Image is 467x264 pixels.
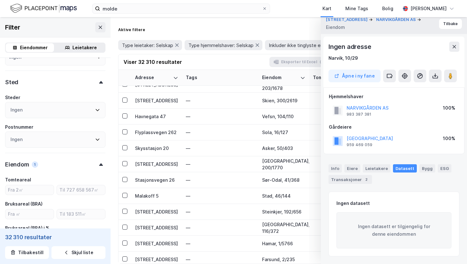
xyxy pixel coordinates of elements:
div: — [186,112,254,122]
div: Malakoff 5 [135,193,178,199]
div: — [186,143,254,153]
button: Skjul liste [51,246,105,259]
button: Tilbake [439,19,462,29]
div: Bruksareal (BRA) i % [5,224,50,232]
div: 4 912 ㎡ [313,224,347,231]
div: Tags [186,75,254,81]
div: Stad, 46/144 [262,193,305,199]
div: Ingen datasett [336,200,370,207]
input: Til 183 511㎡ [57,209,105,219]
div: Aktive filtere [118,27,145,32]
span: Inkluder ikke tinglyste eiendommer [269,42,345,48]
div: Narvik, 10/29 [328,54,358,62]
div: 7 590 ㎡ [313,177,347,183]
div: Bygg [419,164,435,173]
div: Info [328,164,342,173]
div: Viser 32 310 resultater [124,58,182,66]
div: Eiendom [262,75,298,81]
span: Type leietaker: Selskap [122,42,173,48]
div: [STREET_ADDRESS] [135,97,178,104]
div: Eiendom [326,24,345,31]
div: Kart [322,5,331,12]
div: 959 469 059 [347,142,372,147]
div: Sør-Odal, 41/368 [262,177,305,183]
div: 983 387 381 [347,112,371,117]
div: Datasett [393,164,417,173]
div: 1 [32,161,38,168]
div: Bolig [382,5,393,12]
div: Ingen [10,106,23,114]
div: 784 ㎡ [313,113,347,120]
div: [STREET_ADDRESS] [135,224,178,231]
div: Tomtestr. [313,75,339,81]
div: — [186,207,254,217]
div: 2 [363,176,369,183]
div: — [186,96,254,106]
div: 100% [443,104,455,112]
div: Hamar, 1/5766 [262,240,305,247]
div: 3 767 ㎡ [313,97,347,104]
div: Leietakere [363,164,390,173]
img: logo.f888ab2527a4732fd821a326f86c7f29.svg [10,3,77,14]
div: Asker, 50/403 [262,145,305,152]
button: Tilbakestill [5,246,49,259]
div: 1 309 ㎡ [313,161,347,167]
input: Fra ㎡ [5,209,54,219]
div: Stasjonsvegen 26 [135,177,178,183]
div: 3 985 ㎡ [313,193,347,199]
input: Søk på adresse, matrikkel, gårdeiere, leietakere eller personer [100,4,262,13]
button: [STREET_ADDRESS] [326,17,369,23]
div: Skysstasjon 20 [135,145,178,152]
div: Eiendom [5,161,29,168]
div: Gårdeiere [329,123,459,131]
div: [GEOGRAPHIC_DATA], 116/372 [262,221,305,234]
div: Steder [5,94,20,101]
button: Åpne i ny fane [328,70,381,82]
div: [GEOGRAPHIC_DATA], 200/1770 [262,158,305,171]
div: — [186,175,254,185]
div: — [186,127,254,138]
div: Adresse [135,75,171,81]
div: Vefsn, 104/110 [262,113,305,120]
div: Transaksjoner [328,175,372,184]
div: Mine Tags [345,5,368,12]
div: Sted [5,78,18,86]
div: Ingen [10,136,23,143]
iframe: Chat Widget [435,234,467,264]
div: Hjemmelshaver [329,93,459,100]
div: Tomteareal [5,176,31,184]
button: NARVIKGÅRDEN AS [376,17,417,23]
div: Ingen adresse [328,42,372,52]
div: 4 821 ㎡ [313,256,347,263]
div: [STREET_ADDRESS] [135,208,178,215]
div: Postnummer [5,123,33,131]
div: Sola, 16/127 [262,129,305,136]
div: Filter [5,22,20,32]
div: Farsund, 2/235 [262,256,305,263]
div: — [186,239,254,249]
div: — [186,159,254,169]
div: Eiendommer [20,44,48,51]
div: [PERSON_NAME] [410,5,447,12]
div: Havnegata 47 [135,113,178,120]
div: Flyplassvegen 262 [135,129,178,136]
div: [STREET_ADDRESS] [135,256,178,263]
div: Skien, 300/2619 [262,97,305,104]
div: ESG [438,164,451,173]
div: Ingen datasett er tilgjengelig for denne eiendommen [336,212,451,248]
div: Leietakere [72,44,97,51]
div: [STREET_ADDRESS] [135,240,178,247]
div: 100% [443,135,455,142]
input: Fra 2㎡ [5,185,54,195]
div: 5 341 ㎡ [313,145,347,152]
div: — [186,191,254,201]
div: 3 776 ㎡ [313,129,347,136]
span: Type hjemmelshaver: Selskap [188,42,254,48]
div: — [186,223,254,233]
div: 10 958 ㎡ [313,240,347,247]
div: [STREET_ADDRESS] [135,161,178,167]
div: Bruksareal (BRA) [5,200,43,208]
div: 32 310 resultater [5,234,105,241]
div: 4 116 ㎡ [313,208,347,215]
